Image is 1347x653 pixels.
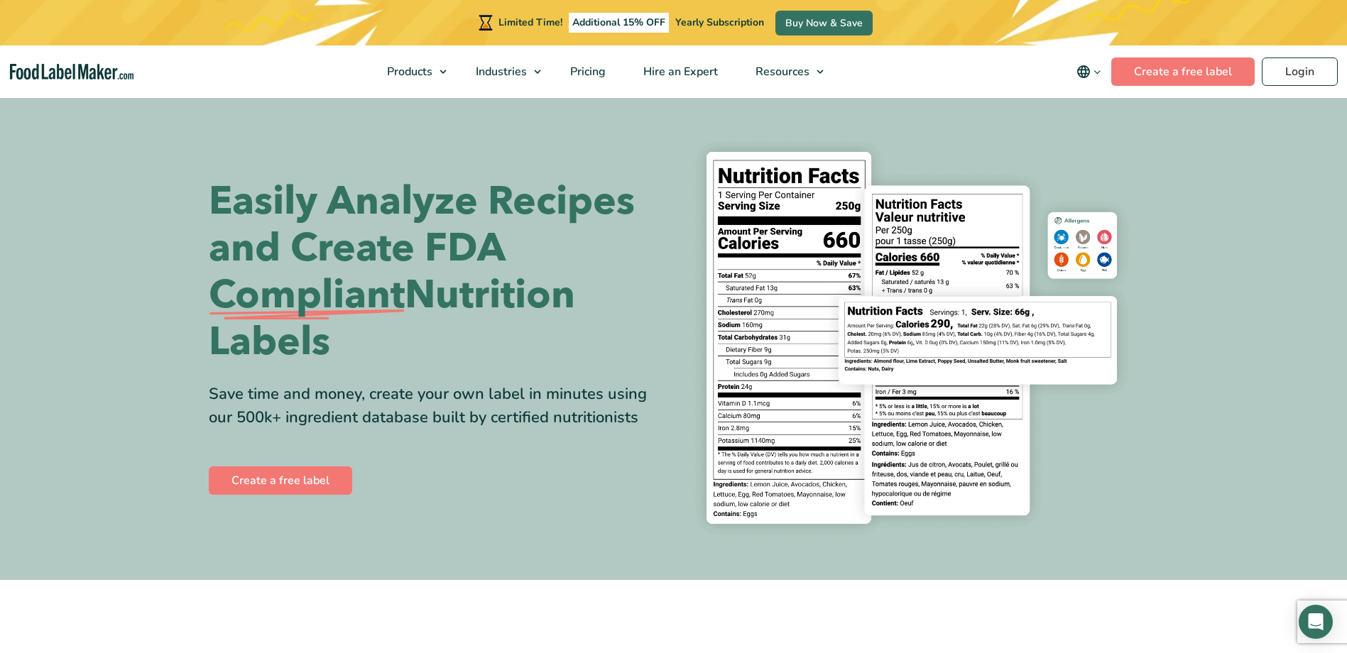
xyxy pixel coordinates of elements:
[751,64,811,79] span: Resources
[498,16,562,29] span: Limited Time!
[675,16,764,29] span: Yearly Subscription
[383,64,434,79] span: Products
[639,64,719,79] span: Hire an Expert
[566,64,607,79] span: Pricing
[209,272,405,319] span: Compliant
[569,13,669,33] span: Additional 15% OFF
[1299,605,1333,639] div: Open Intercom Messenger
[209,178,663,366] h1: Easily Analyze Recipes and Create FDA Nutrition Labels
[625,45,734,98] a: Hire an Expert
[471,64,528,79] span: Industries
[457,45,548,98] a: Industries
[209,466,352,495] a: Create a free label
[1111,57,1255,86] a: Create a free label
[552,45,621,98] a: Pricing
[775,11,873,35] a: Buy Now & Save
[737,45,831,98] a: Resources
[369,45,454,98] a: Products
[1262,57,1338,86] a: Login
[209,383,663,429] div: Save time and money, create your own label in minutes using our 500k+ ingredient database built b...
